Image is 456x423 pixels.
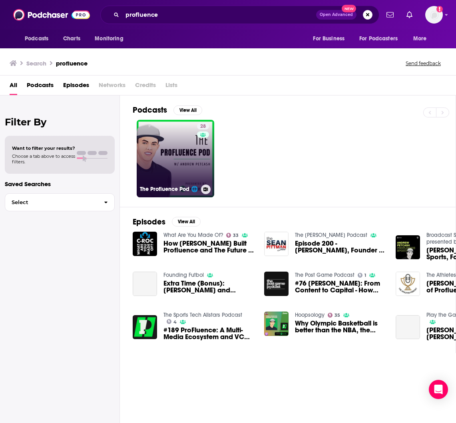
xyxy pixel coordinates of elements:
[100,6,379,24] div: Search podcasts, credits, & more...
[173,105,202,115] button: View All
[307,31,354,46] button: open menu
[408,31,437,46] button: open menu
[10,79,17,95] a: All
[5,180,115,188] p: Saved Searches
[403,8,416,22] a: Show notifications dropdown
[163,240,255,254] span: How [PERSON_NAME] Built Profluence and The Future of Sports Ventures
[163,232,223,238] a: What Are You Made Of?
[295,312,325,318] a: Hoopsology
[295,280,386,294] span: #76 [PERSON_NAME]: From Content to Capital - How Profluence Was Built
[5,200,98,205] span: Select
[396,315,420,340] a: Andrew Petcash & Scott Garber – Sports Startups, Founder Lessons, and the Rise of Profluence
[163,272,204,278] a: Founding Futbol
[425,6,443,24] span: Logged in as sashagoldin
[133,232,157,256] img: How Andrew Petcash Built Profluence and The Future of Sports Ventures
[26,60,46,67] h3: Search
[364,274,366,277] span: 1
[396,272,420,296] img: Andrew Petcash - Founder of Profluence & Former D1 Basketball Player - Episode #154
[63,33,80,44] span: Charts
[163,240,255,254] a: How Andrew Petcash Built Profluence and The Future of Sports Ventures
[328,313,341,318] a: 35
[99,79,125,95] span: Networks
[12,145,75,151] span: Want to filter your results?
[342,5,356,12] span: New
[13,7,90,22] img: Podchaser - Follow, Share and Rate Podcasts
[429,380,448,399] div: Open Intercom Messenger
[172,217,201,226] button: View All
[133,272,157,296] a: Extra Time (Bonus): Andrew Petcash and Profluence Sports
[133,315,157,340] img: #189 ProFluence: A Multi-Media Ecosystem and VC Fund at the intersection of Sports, Tech & Media.
[383,8,397,22] a: Show notifications dropdown
[264,272,289,296] img: #76 Andrew Petcash: From Content to Capital - How Profluence Was Built
[163,280,255,294] span: Extra Time (Bonus): [PERSON_NAME] and Profluence Sports
[264,312,289,336] img: Why Olympic Basketball is better than the NBA, the WNBA new media rights deal, and the growing po...
[25,33,48,44] span: Podcasts
[167,319,177,324] a: 4
[56,60,88,67] h3: profluence
[163,327,255,340] a: #189 ProFluence: A Multi-Media Ecosystem and VC Fund at the intersection of Sports, Tech & Media.
[140,186,198,193] h3: The Profluence Pod 🌐
[436,6,443,12] svg: Add a profile image
[295,240,386,254] span: Episode 200 - [PERSON_NAME], Founder of Profluence
[58,31,85,46] a: Charts
[5,116,115,128] h2: Filter By
[135,79,156,95] span: Credits
[359,33,398,44] span: For Podcasters
[133,217,201,227] a: EpisodesView All
[358,273,366,278] a: 1
[122,8,316,21] input: Search podcasts, credits, & more...
[27,79,54,95] a: Podcasts
[163,312,242,318] a: The Sports Tech Allstars Podcast
[163,280,255,294] a: Extra Time (Bonus): Andrew Petcash and Profluence Sports
[133,217,165,227] h2: Episodes
[197,123,209,129] a: 28
[165,79,177,95] span: Lists
[320,13,353,17] span: Open Advanced
[89,31,133,46] button: open menu
[264,232,289,256] img: Episode 200 - Andrew Petcash, Founder of Profluence
[12,153,75,165] span: Choose a tab above to access filters.
[233,234,239,237] span: 33
[63,79,89,95] a: Episodes
[295,320,386,334] span: Why Olympic Basketball is better than the NBA, the WNBA new media [PERSON_NAME], and the growing ...
[425,6,443,24] button: Show profile menu
[316,10,356,20] button: Open AdvancedNew
[403,60,443,67] button: Send feedback
[137,120,214,197] a: 28The Profluence Pod 🌐
[413,33,427,44] span: More
[19,31,59,46] button: open menu
[95,33,123,44] span: Monitoring
[226,233,239,238] a: 33
[425,6,443,24] img: User Profile
[133,105,202,115] a: PodcastsView All
[295,240,386,254] a: Episode 200 - Andrew Petcash, Founder of Profluence
[295,320,386,334] a: Why Olympic Basketball is better than the NBA, the WNBA new media rights deal, and the growing po...
[5,193,115,211] button: Select
[354,31,409,46] button: open menu
[133,105,167,115] h2: Podcasts
[295,232,367,238] a: The Sean Pittman Podcast
[295,272,354,278] a: The Post Game Podcast
[173,320,177,324] span: 4
[295,280,386,294] a: #76 Andrew Petcash: From Content to Capital - How Profluence Was Built
[313,33,344,44] span: For Business
[335,314,340,317] span: 35
[396,235,420,260] img: Andrew Petcash, Profluence Sports, Founder
[200,123,206,131] span: 28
